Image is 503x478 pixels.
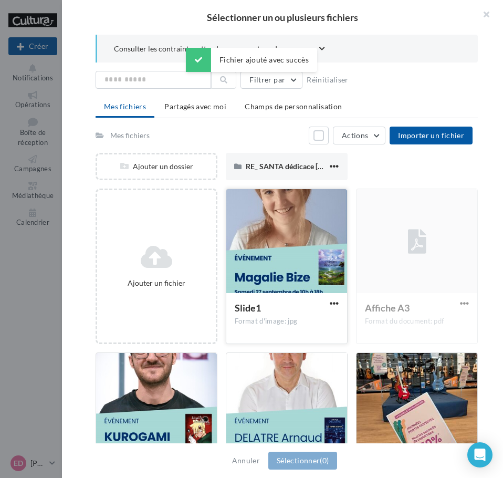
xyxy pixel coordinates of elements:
[110,130,150,141] div: Mes fichiers
[342,131,368,140] span: Actions
[333,127,385,144] button: Actions
[245,102,342,111] span: Champs de personnalisation
[240,71,302,89] button: Filtrer par
[104,102,146,111] span: Mes fichiers
[467,442,492,467] div: Open Intercom Messenger
[302,74,353,86] button: Réinitialiser
[268,452,337,470] button: Sélectionner(0)
[246,162,394,171] span: RE_ SANTA dédicace [DATE] Cultura St Priest
[97,161,216,172] div: Ajouter un dossier
[390,127,473,144] button: Importer un fichier
[164,102,226,111] span: Partagés avec moi
[235,302,261,314] span: Slide1
[114,43,325,56] button: Consulter les contraintes attendues pour ce type de campagne
[79,13,486,22] h2: Sélectionner un ou plusieurs fichiers
[114,44,316,54] span: Consulter les contraintes attendues pour ce type de campagne
[320,456,329,465] span: (0)
[398,131,464,140] span: Importer un fichier
[228,454,264,467] button: Annuler
[235,317,339,326] div: Format d'image: jpg
[101,278,212,288] div: Ajouter un fichier
[186,48,317,72] div: Fichier ajouté avec succès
